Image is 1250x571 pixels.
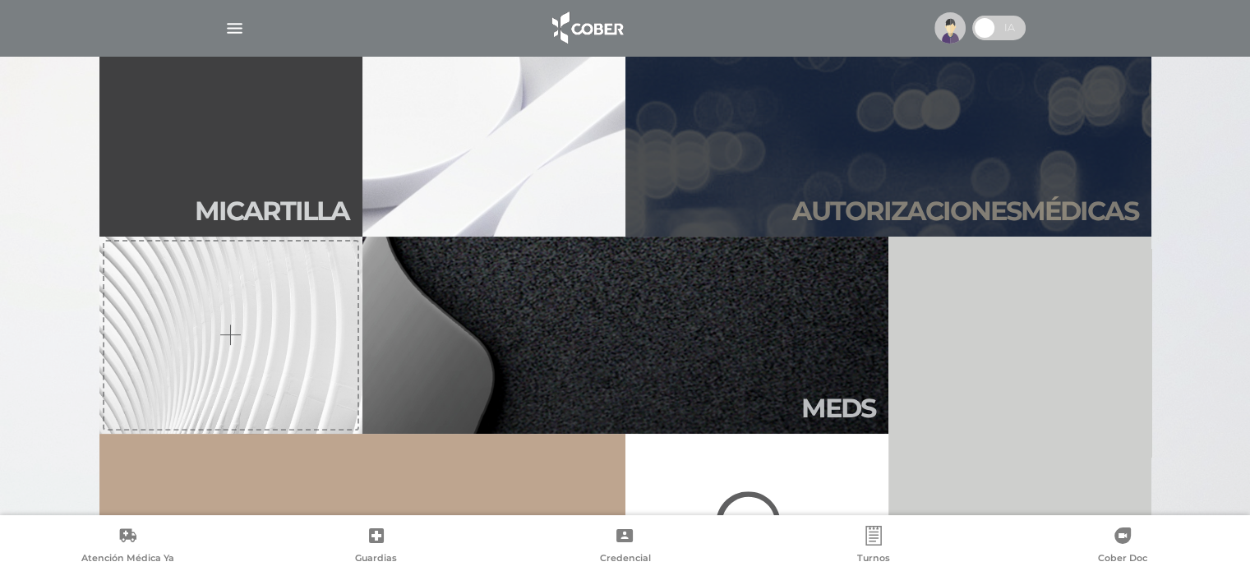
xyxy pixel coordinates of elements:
a: Atención Médica Ya [3,526,252,568]
span: Guardias [355,552,397,567]
a: Credencial [500,526,750,568]
span: Credencial [599,552,650,567]
a: Micartilla [99,39,362,237]
a: Meds [362,237,888,434]
h2: Autori zaciones médicas [792,196,1138,227]
h2: Mi car tilla [195,196,349,227]
img: profile-placeholder.svg [934,12,966,44]
a: Guardias [252,526,501,568]
img: Cober_menu-lines-white.svg [224,18,245,39]
span: Cober Doc [1098,552,1147,567]
a: Autorizacionesmédicas [625,39,1151,237]
img: logo_cober_home-white.png [543,8,630,48]
span: Atención Médica Ya [81,552,174,567]
a: Turnos [750,526,999,568]
a: Cober Doc [998,526,1247,568]
span: Turnos [857,552,890,567]
h2: Meds [801,393,875,424]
